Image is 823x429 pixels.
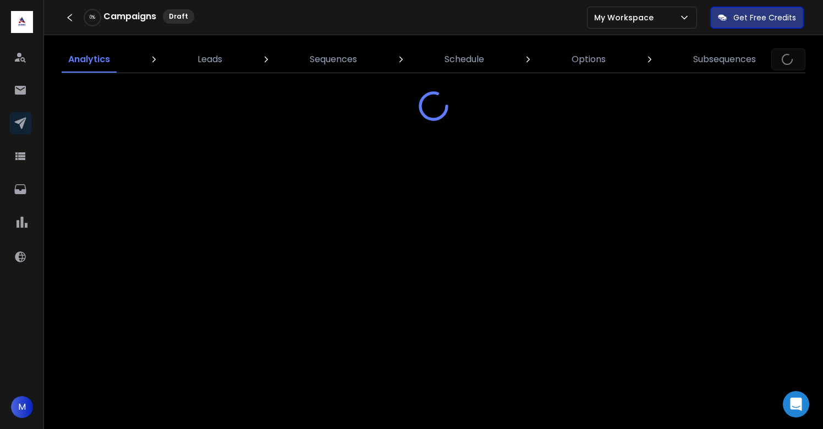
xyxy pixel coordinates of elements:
[310,53,357,66] p: Sequences
[90,14,95,21] p: 0 %
[693,53,756,66] p: Subsequences
[594,12,658,23] p: My Workspace
[163,9,194,24] div: Draft
[710,7,804,29] button: Get Free Credits
[11,396,33,418] button: M
[197,53,222,66] p: Leads
[572,53,606,66] p: Options
[11,11,33,33] img: logo
[783,391,809,417] div: Open Intercom Messenger
[191,46,229,73] a: Leads
[445,53,484,66] p: Schedule
[733,12,796,23] p: Get Free Credits
[565,46,612,73] a: Options
[62,46,117,73] a: Analytics
[303,46,364,73] a: Sequences
[68,53,110,66] p: Analytics
[687,46,762,73] a: Subsequences
[438,46,491,73] a: Schedule
[103,10,156,23] h1: Campaigns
